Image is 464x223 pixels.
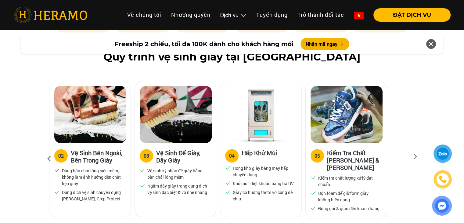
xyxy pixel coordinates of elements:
p: Kiểm tra chất lượng xử lý đạt chuẩn [318,175,380,188]
img: checked.svg [311,190,316,196]
p: Vệ sinh kỹ phần đế giày bằng bàn chải lông mềm [147,167,209,180]
img: phone-icon [439,176,446,183]
button: ĐẶT DỊCH VỤ [373,8,451,22]
img: checked.svg [140,167,145,173]
img: checked.svg [54,167,60,173]
img: checked.svg [311,175,316,180]
img: subToggleIcon [240,13,246,19]
img: checked.svg [225,180,231,186]
a: ĐẶT DỊCH VỤ [369,12,451,18]
h2: Quy trình vệ sinh giày tại [GEOGRAPHIC_DATA] [13,51,451,63]
p: Dung dịch vệ sinh chuyên dụng [PERSON_NAME], Crep Protect [62,189,124,202]
a: phone-icon [433,170,452,188]
a: Tuyển dụng [251,8,293,21]
h3: Hấp Khử Mùi [242,149,277,161]
a: Về chúng tôi [122,8,166,21]
span: Freeship 2 chiều, tối đa 100K dành cho khách hàng mới [114,39,293,49]
img: vn-flag.png [354,12,364,19]
img: checked.svg [311,205,316,211]
p: Dùng bàn chải lông siêu mềm, không làm ảnh hưởng đến chất liệu giày [62,167,124,187]
img: checked.svg [225,165,231,170]
p: Độn foam để giữ form giày không biến dạng [318,190,380,203]
img: Heramo quy trinh ve sinh kiem tra chat luong dong goi [311,86,383,143]
p: Khử mùi, diệt khuẩn bằng tia UV [233,180,294,187]
img: Heramo quy trinh ve sinh giay ben ngoai ben trong [54,86,126,143]
div: Dịch vụ [220,11,246,19]
img: checked.svg [54,189,60,195]
h3: Vệ Sinh Bên Ngoài, Bên Trong Giày [71,149,126,164]
a: Trở thành đối tác [293,8,349,21]
button: Nhận mã ngay [300,38,349,50]
img: Heramo quy trinh ve sinh de giay day giay [140,86,212,143]
div: 03 [144,152,149,159]
p: Ngâm dây giày trong dung dịch vệ sinh đặc biệt & vò nhẹ nhàng [147,183,209,196]
img: checked.svg [225,189,231,195]
p: Đóng gói & giao đến khách hàng [318,205,379,212]
img: checked.svg [140,183,145,188]
div: 02 [58,152,64,159]
h3: Vệ Sinh Đế Giày, Dây Giày [156,149,211,164]
a: Nhượng quyền [166,8,215,21]
p: Hong khô giày bằng máy hấp chuyên dụng [233,165,294,178]
img: heramo-logo.png [13,7,87,23]
div: 04 [229,152,235,159]
img: Heramo quy trinh ve sinh hap khu mui giay bang may hap uv [225,86,297,143]
h3: Kiểm Tra Chất [PERSON_NAME] & [PERSON_NAME] [327,149,382,171]
div: 05 [315,152,320,159]
p: Giày có hương thơm vô cùng dễ chịu [233,189,294,202]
